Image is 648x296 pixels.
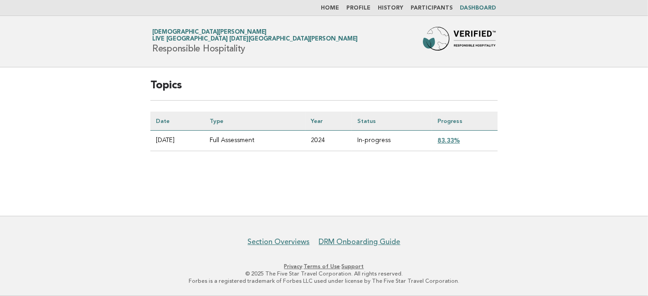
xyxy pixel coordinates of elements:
[152,30,358,53] h1: Responsible Hospitality
[342,263,364,270] a: Support
[45,270,603,277] p: © 2025 The Five Star Travel Corporation. All rights reserved.
[352,112,432,131] th: Status
[437,137,460,144] a: 83.33%
[305,131,352,151] td: 2024
[45,277,603,285] p: Forbes is a registered trademark of Forbes LLC used under license by The Five Star Travel Corpora...
[150,78,498,101] h2: Topics
[284,263,303,270] a: Privacy
[352,131,432,151] td: In-progress
[150,112,204,131] th: Date
[152,36,358,42] span: Live [GEOGRAPHIC_DATA] [DATE][GEOGRAPHIC_DATA][PERSON_NAME]
[378,5,403,11] a: History
[204,131,305,151] td: Full Assessment
[346,5,370,11] a: Profile
[432,112,498,131] th: Progress
[305,112,352,131] th: Year
[321,5,339,11] a: Home
[319,237,401,246] a: DRM Onboarding Guide
[150,131,204,151] td: [DATE]
[411,5,453,11] a: Participants
[248,237,310,246] a: Section Overviews
[204,112,305,131] th: Type
[423,27,496,56] img: Forbes Travel Guide
[460,5,496,11] a: Dashboard
[45,263,603,270] p: · ·
[304,263,340,270] a: Terms of Use
[152,29,358,42] a: [DEMOGRAPHIC_DATA][PERSON_NAME]Live [GEOGRAPHIC_DATA] [DATE][GEOGRAPHIC_DATA][PERSON_NAME]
